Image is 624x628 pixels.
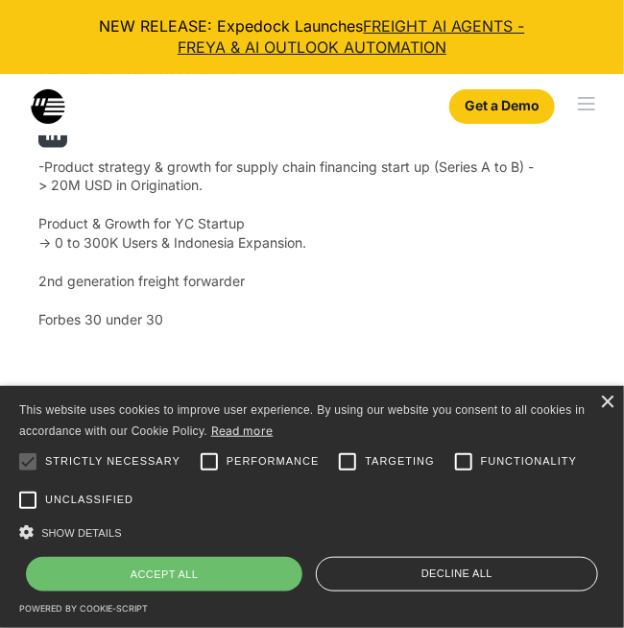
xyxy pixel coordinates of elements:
[227,453,320,470] span: Performance
[15,15,609,59] div: NEW RELEASE: Expedock Launches
[26,557,302,592] div: Accept all
[563,74,624,135] div: menu
[449,89,555,124] a: Get a Demo
[19,603,148,614] a: Powered by cookie-script
[600,396,614,410] div: Close
[304,421,624,628] div: Widget Obrolan
[19,522,605,543] div: Show details
[19,403,585,439] span: This website uses cookies to improve user experience. By using our website you consent to all coo...
[41,527,122,539] span: Show details
[304,421,624,628] iframe: Chat Widget
[211,423,274,438] a: Read more
[45,453,180,470] span: Strictly necessary
[38,157,586,330] p: -Product strategy & growth for supply chain financing start up (Series A to B) -> 20M USD in Orig...
[45,492,133,508] span: Unclassified
[178,16,525,57] a: FREIGHT AI AGENTS - FREYA & AI OUTLOOK AUTOMATION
